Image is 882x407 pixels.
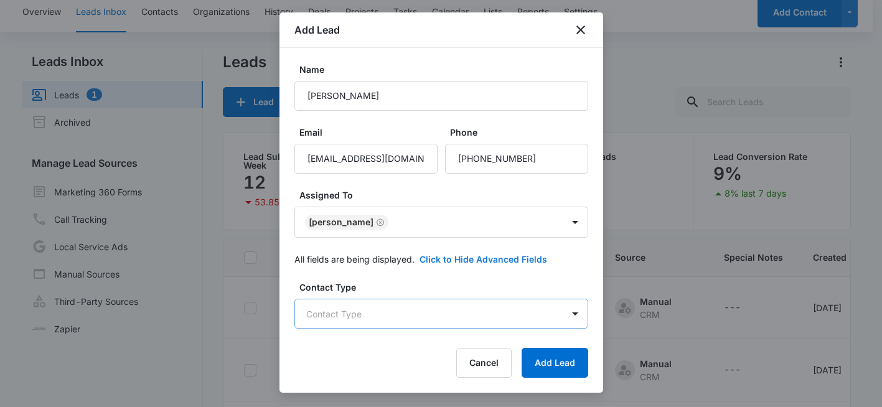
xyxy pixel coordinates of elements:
[294,81,588,111] input: Name
[450,126,593,139] label: Phone
[294,144,438,174] input: Email
[294,253,415,266] p: All fields are being displayed.
[373,218,385,227] div: Remove Larry Cutsinger
[309,218,373,227] div: [PERSON_NAME]
[294,22,340,37] h1: Add Lead
[299,126,443,139] label: Email
[299,189,593,202] label: Assigned To
[573,22,588,37] button: close
[299,63,593,76] label: Name
[445,144,588,174] input: Phone
[299,281,593,294] label: Contact Type
[456,348,512,378] button: Cancel
[522,348,588,378] button: Add Lead
[420,253,547,266] button: Click to Hide Advanced Fields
